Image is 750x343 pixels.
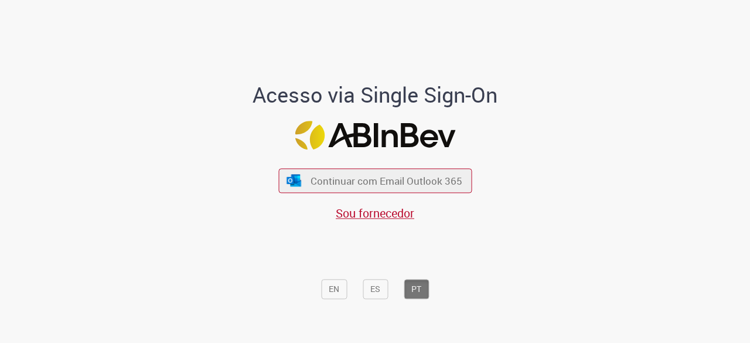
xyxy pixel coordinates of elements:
[363,280,388,300] button: ES
[278,169,472,193] button: ícone Azure/Microsoft 360 Continuar com Email Outlook 365
[404,280,429,300] button: PT
[336,205,414,221] a: Sou fornecedor
[311,174,462,188] span: Continuar com Email Outlook 365
[286,174,302,186] img: ícone Azure/Microsoft 360
[321,280,347,300] button: EN
[213,84,538,107] h1: Acesso via Single Sign-On
[295,121,455,150] img: Logo ABInBev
